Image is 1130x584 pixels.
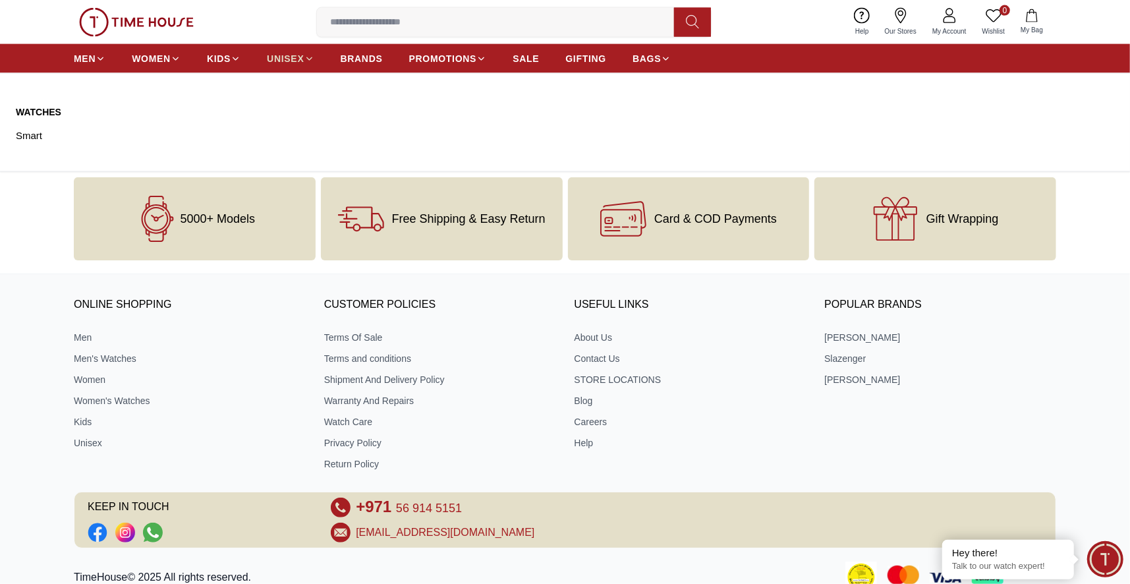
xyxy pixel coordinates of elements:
[88,523,107,542] a: Social Link
[324,394,556,407] a: Warranty And Repairs
[633,52,661,65] span: BAGS
[877,5,924,39] a: Our Stores
[392,212,546,225] span: Free Shipping & Easy Return
[74,331,306,344] a: Men
[74,394,306,407] a: Women's Watches
[575,331,806,344] a: About Us
[575,394,806,407] a: Blog
[824,331,1056,344] a: [PERSON_NAME]
[847,5,877,39] a: Help
[74,47,105,71] a: MEN
[267,52,304,65] span: UNISEX
[115,523,135,542] a: Social Link
[926,212,999,225] span: Gift Wrapping
[977,26,1010,36] span: Wishlist
[565,52,606,65] span: GIFTING
[324,457,556,471] a: Return Policy
[575,373,806,386] a: STORE LOCATIONS
[409,47,487,71] a: PROMOTIONS
[132,52,171,65] span: WOMEN
[356,525,534,540] a: [EMAIL_ADDRESS][DOMAIN_NAME]
[850,26,874,36] span: Help
[74,436,306,450] a: Unisex
[1000,5,1010,16] span: 0
[207,47,240,71] a: KIDS
[880,26,922,36] span: Our Stores
[975,5,1013,39] a: 0Wishlist
[324,373,556,386] a: Shipment And Delivery Policy
[267,47,314,71] a: UNISEX
[324,352,556,365] a: Terms and conditions
[1015,25,1048,35] span: My Bag
[409,52,477,65] span: PROMOTIONS
[74,415,306,428] a: Kids
[324,415,556,428] a: Watch Care
[74,373,306,386] a: Women
[132,47,181,71] a: WOMEN
[575,295,806,315] h3: USEFUL LINKS
[952,546,1064,560] div: Hey there!
[324,331,556,344] a: Terms Of Sale
[143,523,163,542] a: Social Link
[513,47,539,71] a: SALE
[565,47,606,71] a: GIFTING
[356,498,462,517] a: +971 56 914 5151
[341,47,383,71] a: BRANDS
[824,352,1056,365] a: Slazenger
[575,436,806,450] a: Help
[654,212,777,225] span: Card & COD Payments
[927,26,972,36] span: My Account
[88,498,312,517] span: KEEP IN TOUCH
[513,52,539,65] span: SALE
[207,52,231,65] span: KIDS
[74,295,306,315] h3: ONLINE SHOPPING
[324,436,556,450] a: Privacy Policy
[74,352,306,365] a: Men's Watches
[952,561,1064,572] p: Talk to our watch expert!
[88,523,107,542] li: Facebook
[74,52,96,65] span: MEN
[324,295,556,315] h3: CUSTOMER POLICIES
[633,47,671,71] a: BAGS
[1013,7,1051,38] button: My Bag
[824,373,1056,386] a: [PERSON_NAME]
[1087,541,1123,577] div: Chat Widget
[16,105,159,119] a: Watches
[930,573,961,583] img: Visa
[181,212,256,225] span: 5000+ Models
[824,295,1056,315] h3: Popular Brands
[575,352,806,365] a: Contact Us
[396,502,462,515] span: 56 914 5151
[79,8,194,37] img: ...
[341,52,383,65] span: BRANDS
[16,127,159,145] a: Smart
[575,415,806,428] a: Careers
